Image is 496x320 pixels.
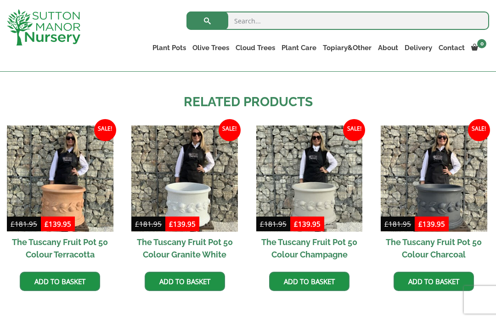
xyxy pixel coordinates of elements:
a: Topiary&Other [320,41,375,54]
span: £ [11,219,15,229]
bdi: 181.95 [11,219,37,229]
a: Cloud Trees [232,41,278,54]
h2: Related products [7,92,489,112]
a: Add to basket: “The Tuscany Fruit Pot 50 Colour Charcoal” [394,272,474,291]
bdi: 139.95 [418,219,445,229]
img: The Tuscany Fruit Pot 50 Colour Granite White [131,126,238,232]
a: 0 [468,41,489,54]
img: The Tuscany Fruit Pot 50 Colour Terracotta [7,126,113,232]
a: Delivery [401,41,435,54]
span: £ [384,219,389,229]
a: Sale! The Tuscany Fruit Pot 50 Colour Granite White [131,126,238,265]
h2: The Tuscany Fruit Pot 50 Colour Champagne [256,232,363,265]
span: Sale! [219,119,241,141]
img: The Tuscany Fruit Pot 50 Colour Champagne [256,126,363,232]
bdi: 181.95 [260,219,287,229]
input: Search... [186,11,489,30]
bdi: 139.95 [45,219,71,229]
span: £ [294,219,298,229]
a: About [375,41,401,54]
span: £ [418,219,423,229]
span: Sale! [94,119,116,141]
a: Contact [435,41,468,54]
span: £ [135,219,139,229]
h2: The Tuscany Fruit Pot 50 Colour Terracotta [7,232,113,265]
a: Add to basket: “The Tuscany Fruit Pot 50 Colour Terracotta” [20,272,100,291]
span: Sale! [468,119,490,141]
bdi: 139.95 [294,219,321,229]
a: Sale! The Tuscany Fruit Pot 50 Colour Champagne [256,126,363,265]
span: 0 [477,39,486,48]
a: Add to basket: “The Tuscany Fruit Pot 50 Colour Granite White” [145,272,225,291]
a: Sale! The Tuscany Fruit Pot 50 Colour Charcoal [381,126,487,265]
bdi: 181.95 [135,219,162,229]
a: Olive Trees [189,41,232,54]
img: logo [7,9,80,46]
a: Plant Care [278,41,320,54]
span: £ [45,219,49,229]
span: £ [169,219,173,229]
a: Sale! The Tuscany Fruit Pot 50 Colour Terracotta [7,126,113,265]
h2: The Tuscany Fruit Pot 50 Colour Granite White [131,232,238,265]
span: £ [260,219,264,229]
a: Plant Pots [149,41,189,54]
span: Sale! [343,119,365,141]
img: The Tuscany Fruit Pot 50 Colour Charcoal [381,126,487,232]
h2: The Tuscany Fruit Pot 50 Colour Charcoal [381,232,487,265]
a: Add to basket: “The Tuscany Fruit Pot 50 Colour Champagne” [269,272,349,291]
bdi: 181.95 [384,219,411,229]
bdi: 139.95 [169,219,196,229]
